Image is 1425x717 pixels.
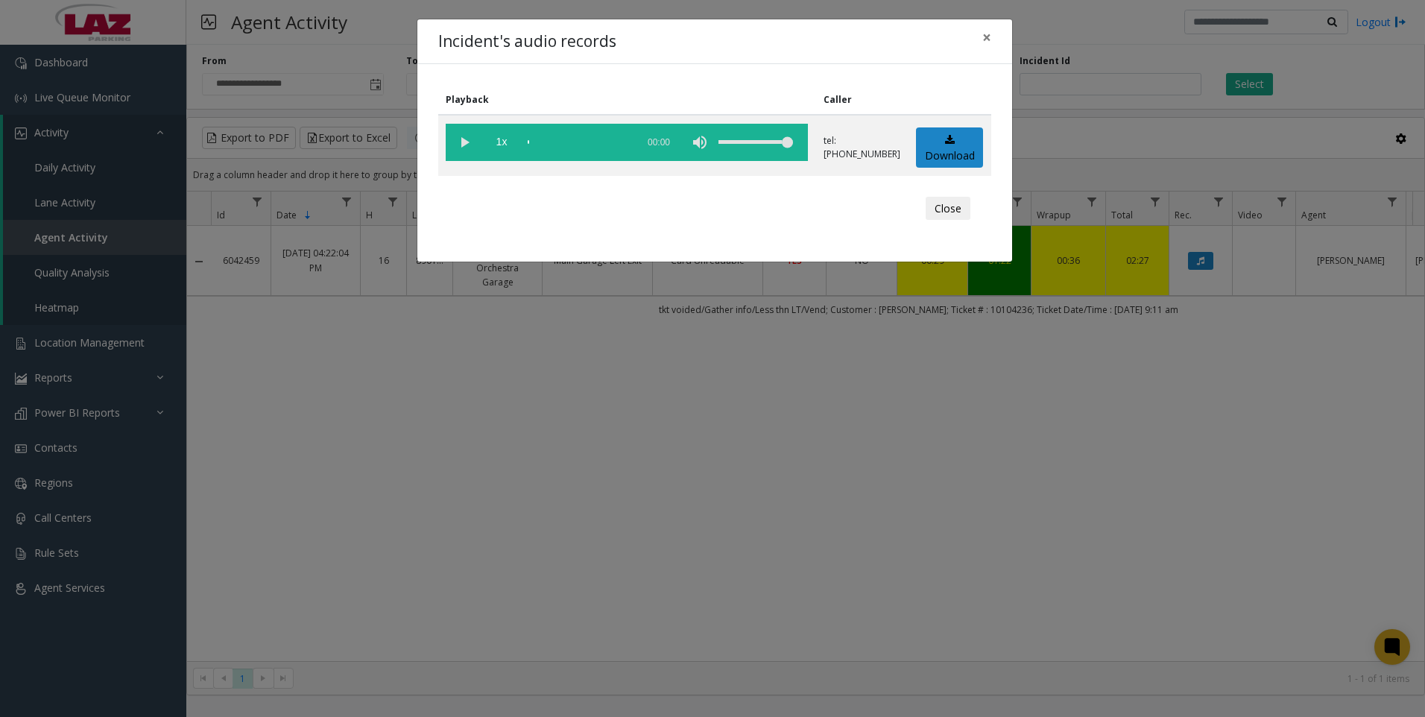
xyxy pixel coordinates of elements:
p: tel:[PHONE_NUMBER] [824,134,900,161]
div: volume level [718,124,793,161]
th: Caller [816,85,909,115]
span: × [982,27,991,48]
div: scrub bar [528,124,629,161]
span: playback speed button [483,124,520,161]
h4: Incident's audio records [438,30,616,54]
button: Close [926,197,970,221]
button: Close [972,19,1002,56]
a: Download [916,127,983,168]
th: Playback [438,85,816,115]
